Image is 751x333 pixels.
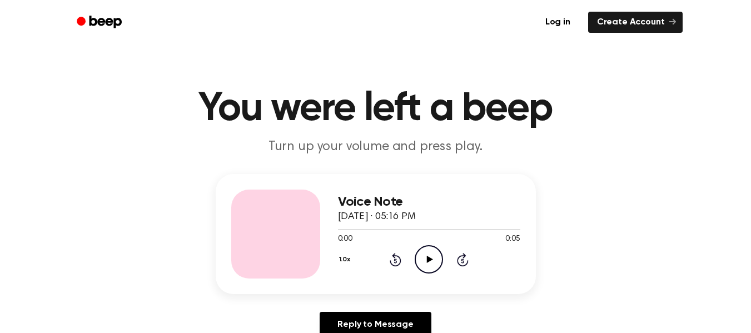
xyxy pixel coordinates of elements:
h1: You were left a beep [91,89,660,129]
a: Log in [534,9,581,35]
a: Beep [69,12,132,33]
p: Turn up your volume and press play. [162,138,589,156]
span: 0:05 [505,233,520,245]
span: [DATE] · 05:16 PM [338,212,416,222]
button: 1.0x [338,250,355,269]
h3: Voice Note [338,195,520,210]
span: 0:00 [338,233,352,245]
a: Create Account [588,12,683,33]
